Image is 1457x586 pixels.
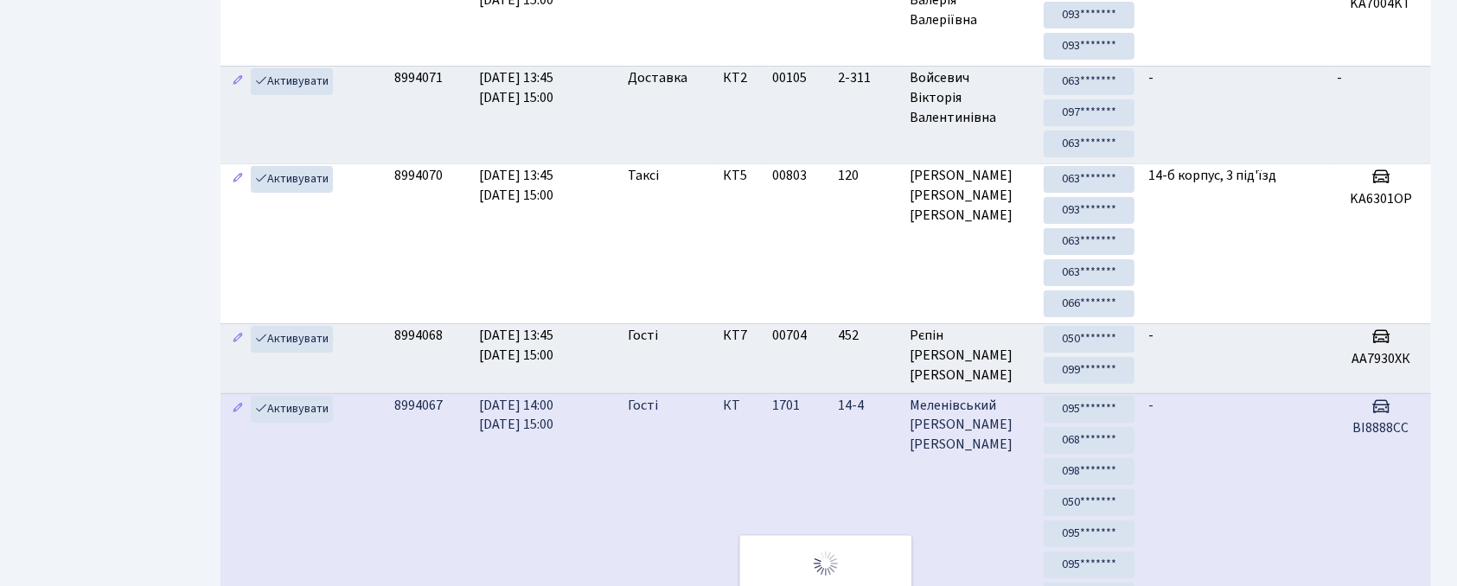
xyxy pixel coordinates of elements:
span: 2-311 [838,68,896,88]
span: 120 [838,166,896,186]
a: Редагувати [227,166,248,193]
span: [DATE] 13:45 [DATE] 15:00 [479,166,553,205]
span: [DATE] 13:45 [DATE] 15:00 [479,68,553,107]
span: 8994068 [394,326,443,345]
span: 00803 [772,166,807,185]
span: [DATE] 13:45 [DATE] 15:00 [479,326,553,365]
h5: KA6301OP [1338,191,1424,207]
a: Активувати [251,326,333,353]
h5: ВІ8888СС [1338,420,1424,436]
span: - [1338,68,1343,87]
span: 14-4 [838,396,896,416]
a: Редагувати [227,68,248,95]
span: КТ5 [723,166,758,186]
span: - [1148,396,1153,415]
span: Доставка [628,68,687,88]
span: КТ2 [723,68,758,88]
span: 8994070 [394,166,443,185]
span: КТ [723,396,758,416]
span: Гості [628,396,658,416]
span: 00105 [772,68,807,87]
h5: АА7930ХК [1338,351,1424,367]
span: 452 [838,326,896,346]
span: Рєпін [PERSON_NAME] [PERSON_NAME] [910,326,1030,385]
a: Активувати [251,166,333,193]
span: Гості [628,326,658,346]
span: Войсевич Вікторія Валентинівна [910,68,1030,128]
span: Меленівський [PERSON_NAME] [PERSON_NAME] [910,396,1030,455]
span: КТ7 [723,326,758,346]
span: 8994067 [394,396,443,415]
span: 14-б корпус, 3 під'їзд [1148,166,1276,185]
img: Обробка... [812,550,840,577]
span: 1701 [772,396,800,415]
span: Таксі [628,166,659,186]
a: Активувати [251,68,333,95]
span: [PERSON_NAME] [PERSON_NAME] [PERSON_NAME] [910,166,1030,226]
span: [DATE] 14:00 [DATE] 15:00 [479,396,553,435]
span: 00704 [772,326,807,345]
span: 8994071 [394,68,443,87]
span: - [1148,326,1153,345]
span: - [1148,68,1153,87]
a: Редагувати [227,396,248,423]
a: Редагувати [227,326,248,353]
a: Активувати [251,396,333,423]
